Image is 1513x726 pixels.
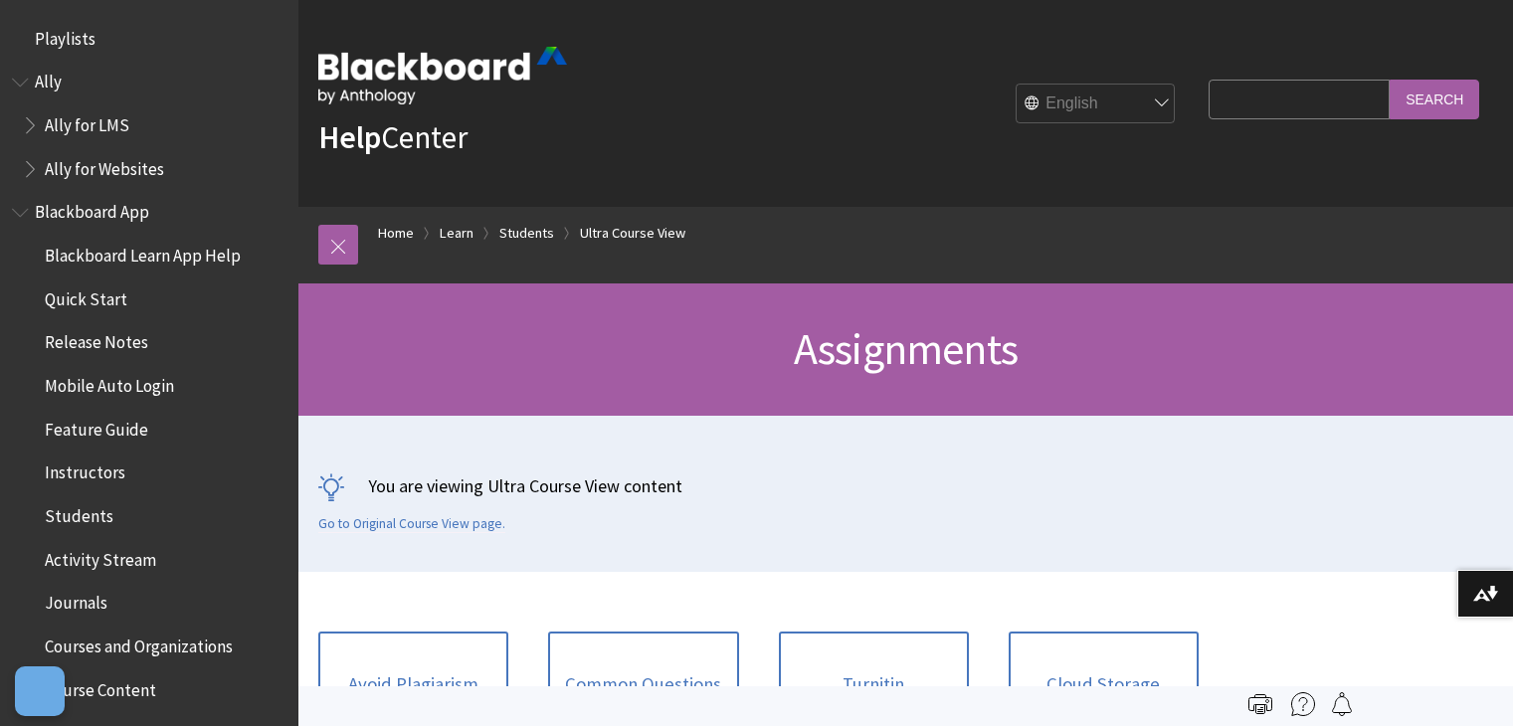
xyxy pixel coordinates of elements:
[45,369,174,396] span: Mobile Auto Login
[45,630,233,656] span: Courses and Organizations
[318,117,381,157] strong: Help
[580,221,685,246] a: Ultra Course View
[45,239,241,266] span: Blackboard Learn App Help
[1291,692,1315,716] img: More help
[318,47,567,104] img: Blackboard by Anthology
[45,587,107,614] span: Journals
[318,515,505,533] a: Go to Original Course View page.
[45,326,148,353] span: Release Notes
[1330,692,1354,716] img: Follow this page
[45,152,164,179] span: Ally for Websites
[1248,692,1272,716] img: Print
[45,282,127,309] span: Quick Start
[45,108,129,135] span: Ally for LMS
[12,66,286,186] nav: Book outline for Anthology Ally Help
[1017,85,1176,124] select: Site Language Selector
[35,196,149,223] span: Blackboard App
[794,321,1018,376] span: Assignments
[318,473,1493,498] p: You are viewing Ultra Course View content
[318,117,468,157] a: HelpCenter
[12,22,286,56] nav: Book outline for Playlists
[45,673,156,700] span: Course Content
[440,221,473,246] a: Learn
[499,221,554,246] a: Students
[45,543,156,570] span: Activity Stream
[35,66,62,92] span: Ally
[45,499,113,526] span: Students
[45,413,148,440] span: Feature Guide
[35,22,95,49] span: Playlists
[1390,80,1479,118] input: Search
[378,221,414,246] a: Home
[45,456,125,483] span: Instructors
[15,666,65,716] button: Open Preferences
